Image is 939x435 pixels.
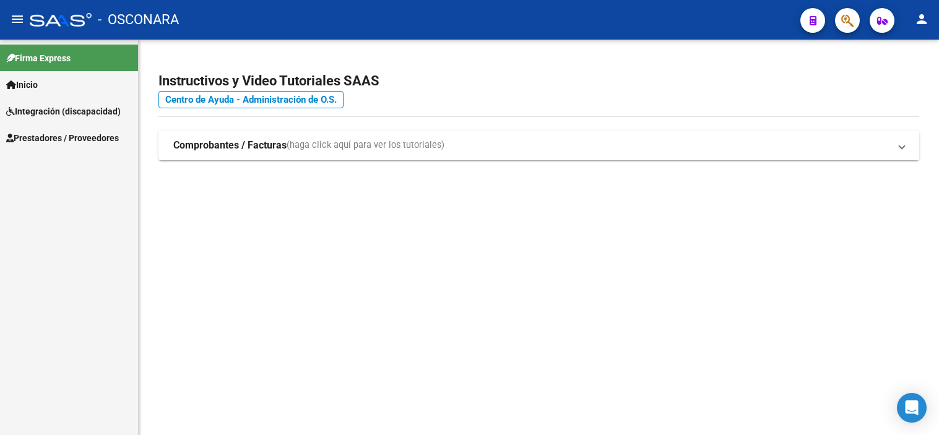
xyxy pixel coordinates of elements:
span: - OSCONARA [98,6,179,33]
strong: Comprobantes / Facturas [173,139,287,152]
a: Centro de Ayuda - Administración de O.S. [158,91,344,108]
div: Open Intercom Messenger [897,393,927,423]
h2: Instructivos y Video Tutoriales SAAS [158,69,919,93]
span: Integración (discapacidad) [6,105,121,118]
span: (haga click aquí para ver los tutoriales) [287,139,444,152]
mat-expansion-panel-header: Comprobantes / Facturas(haga click aquí para ver los tutoriales) [158,131,919,160]
span: Prestadores / Proveedores [6,131,119,145]
span: Firma Express [6,51,71,65]
mat-icon: menu [10,12,25,27]
span: Inicio [6,78,38,92]
mat-icon: person [914,12,929,27]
